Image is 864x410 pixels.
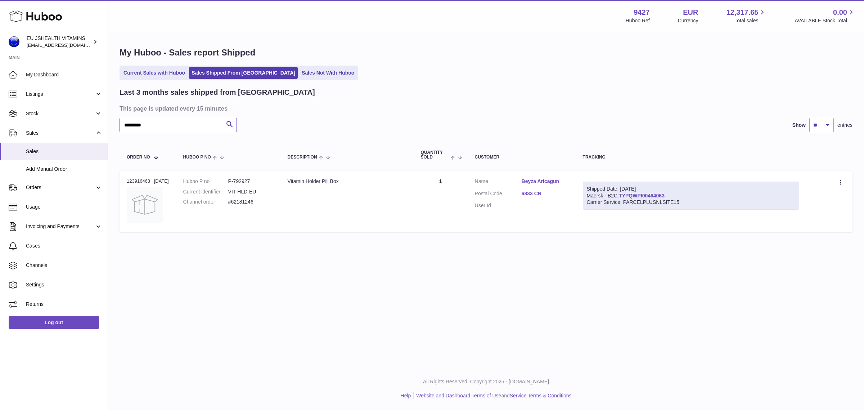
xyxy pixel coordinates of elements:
div: Maersk - B2C: [583,182,799,210]
span: Invoicing and Payments [26,223,95,230]
span: Huboo P no [183,155,211,160]
a: Service Terms & Conditions [510,393,572,398]
span: entries [837,122,852,129]
dt: User Id [475,202,522,209]
span: Usage [26,204,102,210]
span: Description [288,155,317,160]
div: Shipped Date: [DATE] [587,186,795,192]
strong: EUR [683,8,698,17]
span: 12,317.65 [726,8,758,17]
dd: VIT-HLD-EU [228,188,273,195]
span: Add Manual Order [26,166,102,173]
label: Show [792,122,806,129]
div: 123916463 | [DATE] [127,178,169,184]
img: internalAdmin-9427@internal.huboo.com [9,36,19,47]
a: Website and Dashboard Terms of Use [416,393,501,398]
a: Help [401,393,411,398]
a: Log out [9,316,99,329]
dt: Postal Code [475,190,522,199]
span: Listings [26,91,95,98]
span: Stock [26,110,95,117]
dt: Current identifier [183,188,228,195]
span: Total sales [734,17,766,24]
span: Settings [26,281,102,288]
div: Huboo Ref [626,17,650,24]
div: Customer [475,155,568,160]
a: Sales Not With Huboo [299,67,357,79]
dd: #62181246 [228,199,273,205]
span: Cases [26,242,102,249]
h2: Last 3 months sales shipped from [GEOGRAPHIC_DATA] [120,88,315,97]
span: My Dashboard [26,71,102,78]
div: Currency [678,17,698,24]
span: Sales [26,148,102,155]
div: Vitamin Holder Pill Box [288,178,406,185]
a: 0.00 AVAILABLE Stock Total [795,8,855,24]
img: no-photo.jpg [127,187,163,223]
span: Channels [26,262,102,269]
a: Current Sales with Huboo [121,67,188,79]
h1: My Huboo - Sales report Shipped [120,47,852,58]
dd: P-792927 [228,178,273,185]
dt: Huboo P no [183,178,228,185]
span: Orders [26,184,95,191]
a: Sales Shipped From [GEOGRAPHIC_DATA] [189,67,298,79]
span: [EMAIL_ADDRESS][DOMAIN_NAME] [27,42,106,48]
h3: This page is updated every 15 minutes [120,104,851,112]
li: and [414,392,571,399]
dt: Name [475,178,522,187]
span: Quantity Sold [421,150,449,160]
div: Carrier Service: PARCELPLUSNLSITE15 [587,199,795,206]
div: Tracking [583,155,799,160]
a: Beyza Aricagun [522,178,568,185]
strong: 9427 [634,8,650,17]
a: 6833 CN [522,190,568,197]
td: 1 [414,171,468,232]
a: TYPQWPI00464063 [619,193,665,199]
span: 0.00 [833,8,847,17]
dt: Channel order [183,199,228,205]
span: Order No [127,155,150,160]
a: 12,317.65 Total sales [726,8,766,24]
span: AVAILABLE Stock Total [795,17,855,24]
span: Returns [26,301,102,308]
span: Sales [26,130,95,137]
p: All Rights Reserved. Copyright 2025 - [DOMAIN_NAME] [114,378,858,385]
div: EU JSHEALTH VITAMINS [27,35,91,49]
